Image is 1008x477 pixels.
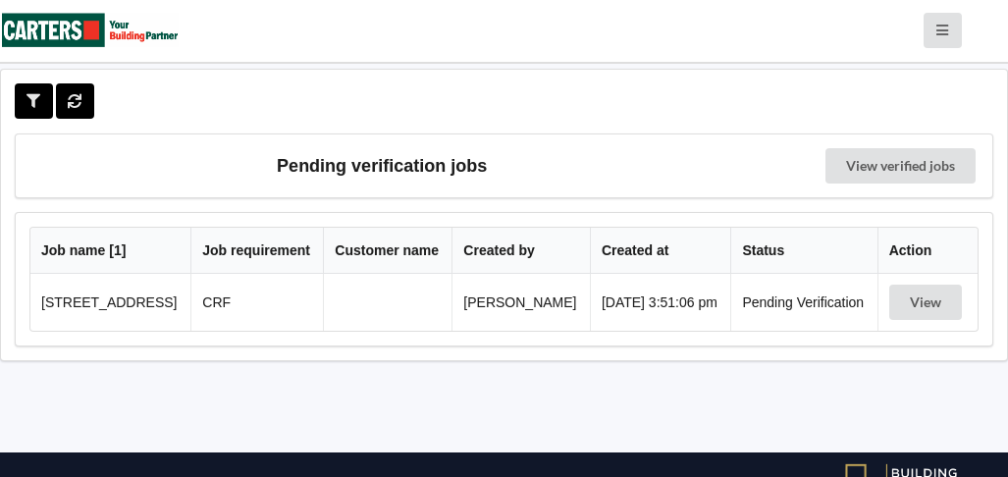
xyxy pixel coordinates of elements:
td: CRF [190,274,323,331]
td: Pending Verification [730,274,876,331]
th: Status [730,228,876,274]
th: Customer name [323,228,451,274]
th: Created by [451,228,590,274]
td: [PERSON_NAME] [451,274,590,331]
th: Action [877,228,978,274]
button: View [889,285,962,320]
td: [DATE] 3:51:06 pm [590,274,730,331]
th: Job requirement [190,228,323,274]
h3: Pending verification jobs [29,148,734,184]
th: Created at [590,228,730,274]
a: View verified jobs [825,148,976,184]
a: View [889,294,966,310]
th: Job name [ 1 ] [30,228,190,274]
td: [STREET_ADDRESS] [30,274,190,331]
